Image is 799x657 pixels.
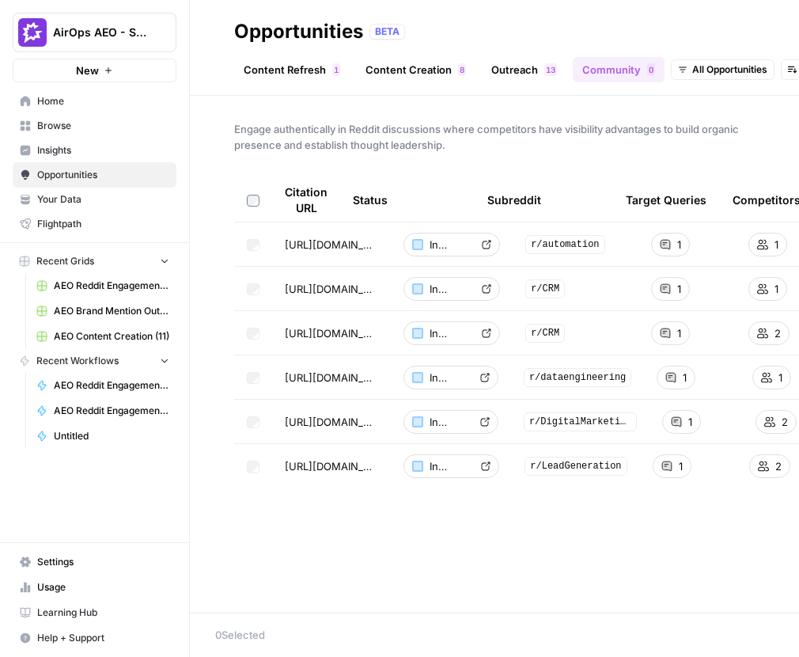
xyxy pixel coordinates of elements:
a: Insights [13,138,176,163]
button: Workspace: AirOps AEO - Single Brand (Gong) [13,13,176,52]
span: r/CRM [525,279,565,298]
a: AEO Reddit Engagement - Fork [29,398,176,423]
span: [URL][DOMAIN_NAME] [285,281,378,297]
span: AEO Reddit Engagement - Fork [54,404,169,418]
span: In Progress [430,237,475,253]
span: 1 [546,63,551,76]
div: Subreddit [487,178,541,222]
span: Your Data [37,192,169,207]
span: AirOps AEO - Single Brand (Gong) [53,25,149,40]
a: In Progress [403,366,498,389]
span: r/CRM [525,324,565,343]
a: In Progress [403,277,500,301]
div: Target Queries [626,178,706,222]
span: In Progress [430,458,475,474]
span: Insights [37,143,169,158]
a: Learning Hub [13,600,176,625]
div: 8 [458,63,466,76]
div: 0 Selected [215,627,774,643]
span: All Opportunities [692,63,767,77]
a: AEO Reddit Engagement - Fork [29,373,176,398]
span: 2 [775,458,782,474]
div: Citation URL [285,178,328,222]
a: Content Creation8 [356,57,475,82]
span: r/LeadGeneration [524,457,627,476]
div: Opportunities [234,19,363,44]
span: Engage authentically in Reddit discussions where competitors have visibility advantages to build ... [234,121,755,153]
a: In Progress [403,321,500,345]
button: Recent Workflows [13,349,176,373]
span: Opportunities [37,168,169,182]
div: 1 [332,63,340,76]
span: 0 [649,63,653,76]
a: Untitled [29,423,176,449]
a: AEO Reddit Engagement (7) [29,273,176,298]
span: 1 [677,325,681,341]
div: 0 [647,63,655,76]
span: 1 [774,281,778,297]
a: Flightpath [13,211,176,237]
span: 1 [677,281,681,297]
button: Help + Support [13,625,176,651]
span: New [76,63,99,78]
span: AEO Content Creation (11) [54,329,169,344]
button: Recent Grids [13,249,176,273]
span: In Progress [430,370,474,385]
a: Settings [13,549,176,575]
span: Browse [37,119,169,133]
a: Usage [13,575,176,600]
span: [URL][DOMAIN_NAME] [285,458,378,474]
a: Content Refresh1 [234,57,350,82]
span: Help + Support [37,631,169,645]
span: 1 [683,370,687,385]
a: In Progress [403,233,500,256]
span: 2 [782,414,788,430]
span: [URL][DOMAIN_NAME] [285,237,378,253]
span: r/DigitalMarketing [524,412,637,431]
span: 1 [778,370,782,385]
span: 3 [551,63,555,76]
button: New [13,59,176,82]
span: Flightpath [37,217,169,231]
span: In Progress [430,325,475,341]
span: AEO Reddit Engagement (7) [54,279,169,293]
span: 1 [679,458,683,474]
span: Settings [37,555,169,569]
span: Learning Hub [37,606,169,620]
span: 1 [688,414,692,430]
button: All Opportunities [671,59,774,80]
img: AirOps AEO - Single Brand (Gong) Logo [18,18,47,47]
span: r/automation [525,235,604,254]
span: 2 [774,325,781,341]
span: 8 [460,63,464,76]
span: [URL][DOMAIN_NAME] [285,414,378,430]
span: Recent Grids [36,254,94,268]
span: 1 [334,63,339,76]
a: AEO Brand Mention Outreach (2) [29,298,176,324]
a: Browse [13,113,176,139]
span: Home [37,94,169,108]
a: Outreach13 [482,57,566,82]
span: In Progress [430,414,474,430]
span: Usage [37,580,169,594]
div: BETA [369,24,405,40]
a: Community0 [573,57,665,82]
span: [URL][DOMAIN_NAME] [285,325,378,341]
span: AEO Reddit Engagement - Fork [54,378,169,393]
span: 1 [774,237,778,253]
a: Opportunities [13,162,176,188]
a: AEO Content Creation (11) [29,324,176,349]
span: AEO Brand Mention Outreach (2) [54,304,169,318]
a: Your Data [13,187,176,212]
span: [URL][DOMAIN_NAME] [285,370,378,385]
span: In Progress [430,281,475,297]
div: 13 [544,63,557,76]
span: Recent Workflows [36,354,119,368]
a: In Progress [403,410,498,434]
span: Untitled [54,429,169,443]
div: Status [353,178,388,222]
span: r/dataengineering [524,368,631,387]
span: 1 [677,237,681,253]
a: In Progress [403,454,499,478]
a: Home [13,89,176,114]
